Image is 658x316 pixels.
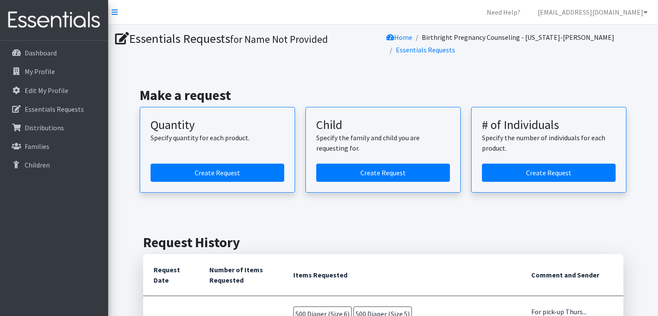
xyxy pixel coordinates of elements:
[151,118,284,132] h3: Quantity
[3,6,105,35] img: HumanEssentials
[25,142,49,151] p: Families
[316,132,450,153] p: Specify the family and child you are requesting for.
[3,138,105,155] a: Families
[151,132,284,143] p: Specify quantity for each product.
[316,164,450,182] a: Create a request for a child or family
[480,3,527,21] a: Need Help?
[3,156,105,174] a: Children
[283,254,520,296] th: Items Requested
[115,31,380,46] h1: Essentials Requests
[25,67,55,76] p: My Profile
[143,234,623,251] h2: Request History
[25,123,64,132] p: Distributions
[3,63,105,80] a: My Profile
[25,161,50,169] p: Children
[482,132,616,153] p: Specify the number of individuals for each product.
[199,254,283,296] th: Number of Items Requested
[316,118,450,132] h3: Child
[25,105,84,113] p: Essentials Requests
[482,118,616,132] h3: # of Individuals
[482,164,616,182] a: Create a request by number of individuals
[531,3,655,21] a: [EMAIL_ADDRESS][DOMAIN_NAME]
[25,48,57,57] p: Dashboard
[140,87,626,103] h2: Make a request
[3,100,105,118] a: Essentials Requests
[151,164,284,182] a: Create a request by quantity
[3,119,105,136] a: Distributions
[386,33,412,42] a: Home
[25,86,68,95] p: Edit My Profile
[143,254,199,296] th: Request Date
[396,45,455,54] a: Essentials Requests
[3,82,105,99] a: Edit My Profile
[521,254,623,296] th: Comment and Sender
[3,44,105,61] a: Dashboard
[422,33,614,42] a: Birthright Pregnancy Counseling - [US_STATE]-[PERSON_NAME]
[230,33,328,45] small: for Name Not Provided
